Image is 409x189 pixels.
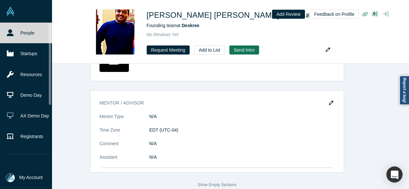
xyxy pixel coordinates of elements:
dd: EDT (UTC-04) [149,127,335,134]
img: Mia Scott's Account [6,173,15,182]
img: Vivek Pratap Singh's Profile Image [92,9,138,55]
dd: N/A [149,154,335,161]
a: Deskree [182,23,199,28]
button: Add Review [272,10,305,19]
dt: Time Zone [100,127,149,140]
dd: N/A [149,113,335,120]
dt: Assistant [100,154,149,167]
button: Show Empty Sections [198,183,236,187]
h3: Mentor / Advisor [100,100,326,106]
img: Alchemist Vault Logo [6,7,15,16]
dt: Mentor Type [100,113,149,127]
a: Report a bug! [399,75,409,105]
dd: N/A [149,140,335,147]
button: Add to List [194,45,225,55]
span: No Reviews Yet [147,32,179,37]
button: Send Intro [229,45,259,55]
button: Request Meeting [147,45,190,55]
span: My Account [19,174,43,181]
button: My Account [6,173,43,182]
dt: Comment [100,140,149,154]
h1: [PERSON_NAME] [PERSON_NAME] [147,9,279,21]
span: Founding team at [147,23,199,28]
button: Feedback on Profile [309,10,359,19]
